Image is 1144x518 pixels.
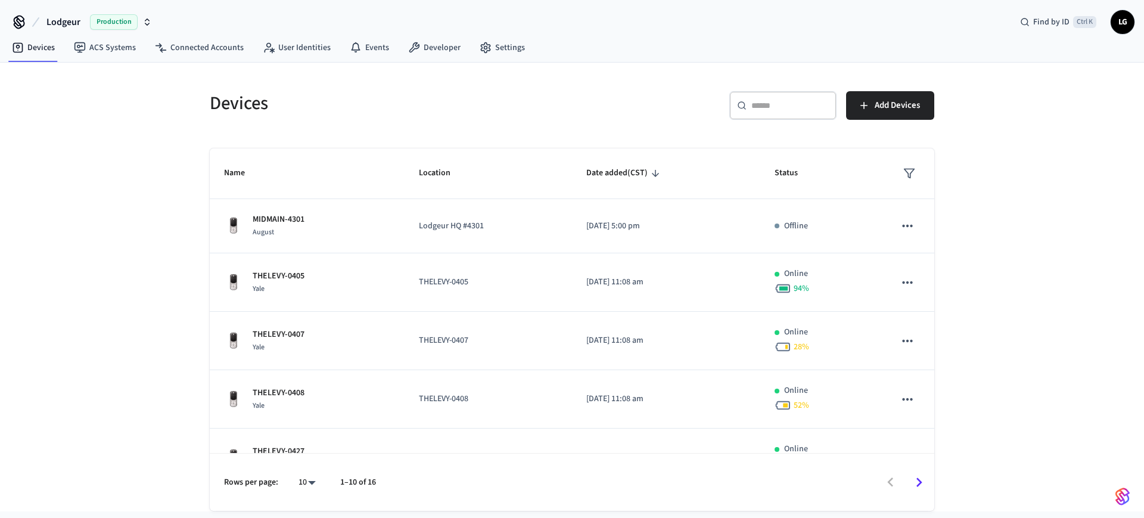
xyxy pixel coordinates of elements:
[1112,11,1133,33] span: LG
[419,334,558,347] p: THELEVY-0407
[224,448,243,467] img: Yale Assure Touchscreen Wifi Smart Lock, Satin Nickel, Front
[419,276,558,289] p: THELEVY-0405
[64,37,145,58] a: ACS Systems
[1115,487,1130,506] img: SeamLogoGradient.69752ec5.svg
[846,91,934,120] button: Add Devices
[253,227,274,237] span: August
[419,164,466,182] span: Location
[145,37,253,58] a: Connected Accounts
[784,384,808,397] p: Online
[399,37,470,58] a: Developer
[2,37,64,58] a: Devices
[1011,11,1106,33] div: Find by IDCtrl K
[586,451,746,464] p: [DATE] 11:08 am
[253,342,265,352] span: Yale
[875,98,920,113] span: Add Devices
[46,15,80,29] span: Lodgeur
[470,37,534,58] a: Settings
[784,326,808,339] p: Online
[586,393,746,405] p: [DATE] 11:08 am
[784,443,808,455] p: Online
[340,37,399,58] a: Events
[784,220,808,232] p: Offline
[586,164,663,182] span: Date added(CST)
[253,37,340,58] a: User Identities
[253,270,304,283] p: THELEVY-0405
[210,91,565,116] h5: Devices
[794,341,809,353] span: 28 %
[224,390,243,409] img: Yale Assure Touchscreen Wifi Smart Lock, Satin Nickel, Front
[586,220,746,232] p: [DATE] 5:00 pm
[253,387,304,399] p: THELEVY-0408
[293,474,321,491] div: 10
[253,445,304,458] p: THELEVY-0427
[253,401,265,411] span: Yale
[340,476,376,489] p: 1–10 of 16
[905,469,933,497] button: Go to next page
[253,328,304,341] p: THELEVY-0407
[224,273,243,292] img: Yale Assure Touchscreen Wifi Smart Lock, Satin Nickel, Front
[775,164,813,182] span: Status
[224,164,260,182] span: Name
[253,213,304,226] p: MIDMAIN-4301
[419,451,558,464] p: THELEVY-0427
[784,268,808,280] p: Online
[224,331,243,350] img: Yale Assure Touchscreen Wifi Smart Lock, Satin Nickel, Front
[794,283,809,294] span: 94 %
[1111,10,1134,34] button: LG
[253,284,265,294] span: Yale
[419,220,558,232] p: Lodgeur HQ #4301
[90,14,138,30] span: Production
[586,334,746,347] p: [DATE] 11:08 am
[1033,16,1070,28] span: Find by ID
[419,393,558,405] p: THELEVY-0408
[224,476,278,489] p: Rows per page:
[586,276,746,289] p: [DATE] 11:08 am
[1073,16,1096,28] span: Ctrl K
[224,216,243,235] img: Yale Assure Touchscreen Wifi Smart Lock, Satin Nickel, Front
[794,399,809,411] span: 52 %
